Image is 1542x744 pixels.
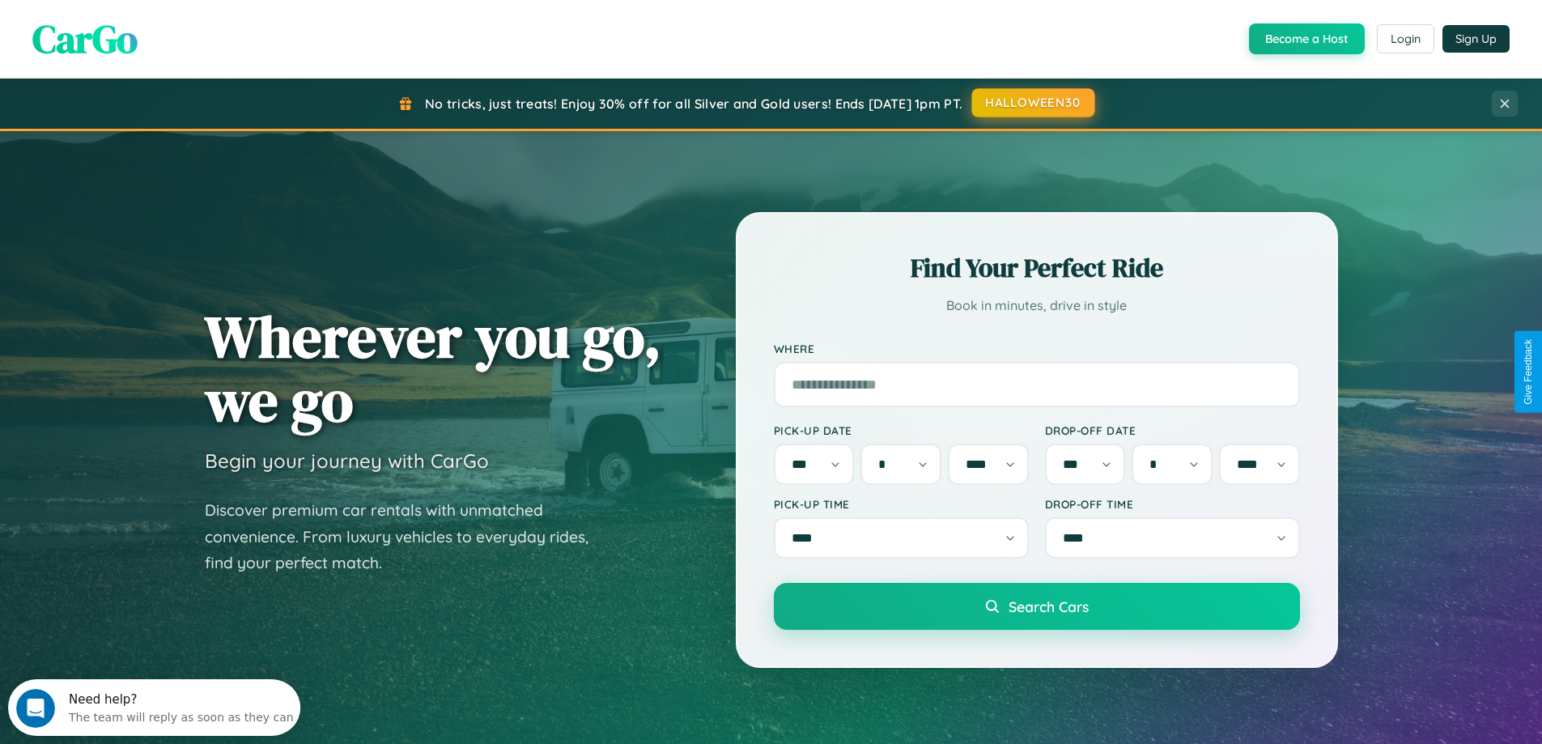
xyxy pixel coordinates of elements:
[774,583,1300,630] button: Search Cars
[972,88,1095,117] button: HALLOWEEN30
[61,14,286,27] div: Need help?
[1523,339,1534,405] div: Give Feedback
[6,6,301,51] div: Open Intercom Messenger
[774,294,1300,317] p: Book in minutes, drive in style
[425,96,962,112] span: No tricks, just treats! Enjoy 30% off for all Silver and Gold users! Ends [DATE] 1pm PT.
[1377,24,1434,53] button: Login
[774,250,1300,286] h2: Find Your Perfect Ride
[1045,423,1300,437] label: Drop-off Date
[205,449,489,473] h3: Begin your journey with CarGo
[774,497,1029,511] label: Pick-up Time
[16,689,55,728] iframe: Intercom live chat
[774,342,1300,355] label: Where
[1442,25,1510,53] button: Sign Up
[205,304,661,432] h1: Wherever you go, we go
[8,679,300,736] iframe: Intercom live chat discovery launcher
[1249,23,1365,54] button: Become a Host
[774,423,1029,437] label: Pick-up Date
[32,12,138,66] span: CarGo
[1045,497,1300,511] label: Drop-off Time
[1009,597,1089,615] span: Search Cars
[205,497,610,576] p: Discover premium car rentals with unmatched convenience. From luxury vehicles to everyday rides, ...
[61,27,286,44] div: The team will reply as soon as they can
